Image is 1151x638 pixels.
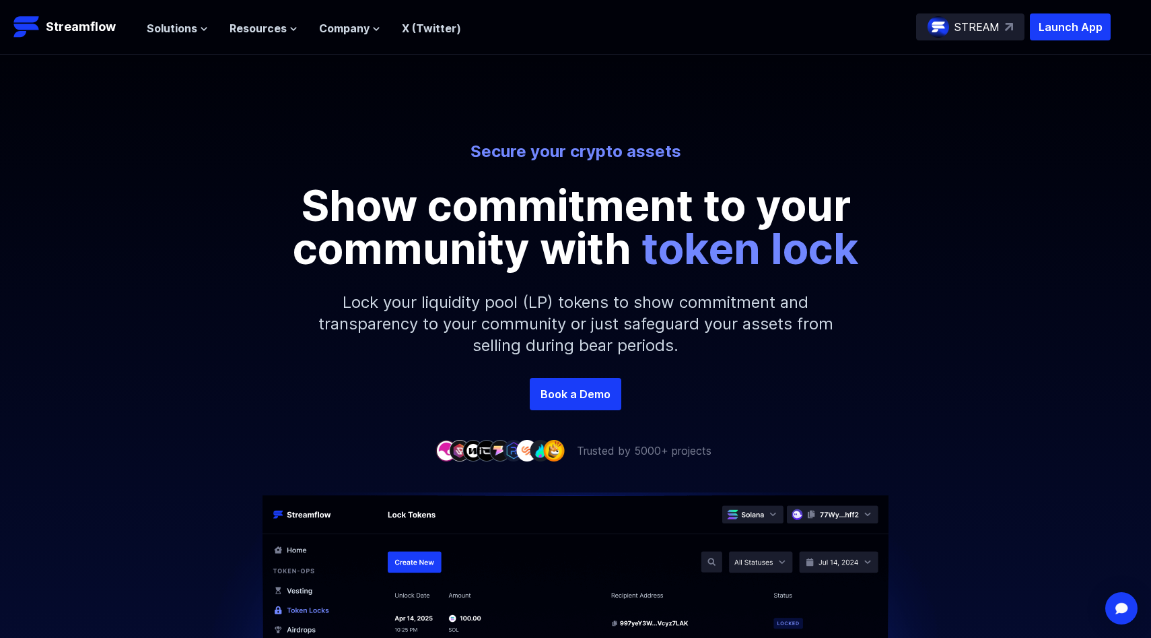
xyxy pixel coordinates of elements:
span: token lock [641,222,859,274]
button: Resources [230,20,298,36]
img: top-right-arrow.svg [1005,23,1013,31]
button: Company [319,20,380,36]
div: Open Intercom Messenger [1105,592,1138,625]
img: company-4 [476,440,497,461]
button: Launch App [1030,13,1111,40]
a: X (Twitter) [402,22,461,35]
span: Solutions [147,20,197,36]
img: company-2 [449,440,470,461]
p: Streamflow [46,18,116,36]
span: Company [319,20,370,36]
img: company-3 [462,440,484,461]
img: company-6 [503,440,524,461]
button: Solutions [147,20,208,36]
p: Show commitment to your community with [273,184,878,270]
p: Trusted by 5000+ projects [577,443,711,459]
p: STREAM [954,19,1000,35]
span: Resources [230,20,287,36]
img: company-7 [516,440,538,461]
img: Streamflow Logo [13,13,40,40]
img: company-8 [530,440,551,461]
p: Lock your liquidity pool (LP) tokens to show commitment and transparency to your community or jus... [286,270,865,378]
a: Streamflow [13,13,133,40]
img: streamflow-logo-circle.png [928,16,949,38]
a: Book a Demo [530,378,621,410]
img: company-5 [489,440,511,461]
img: company-9 [543,440,565,461]
a: STREAM [916,13,1024,40]
img: company-1 [435,440,457,461]
p: Secure your crypto assets [203,141,948,162]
